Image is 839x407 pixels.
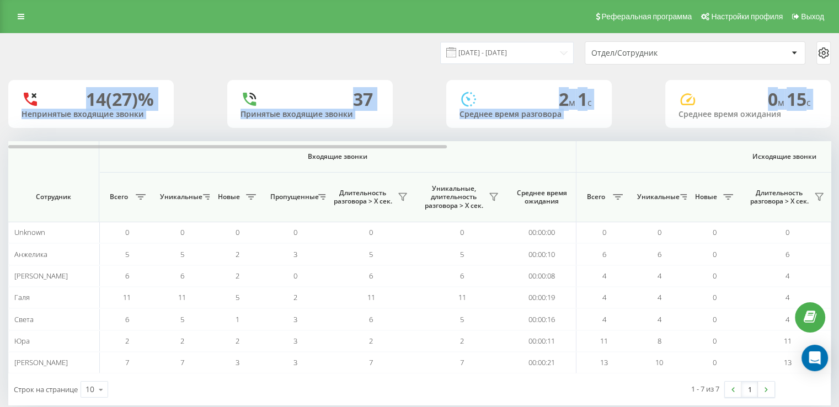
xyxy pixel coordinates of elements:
span: 3 [236,357,239,367]
span: 6 [602,249,606,259]
span: 3 [293,249,297,259]
span: Реферальная программа [601,12,692,21]
span: 5 [180,249,184,259]
span: 0 [460,227,464,237]
span: [PERSON_NAME] [14,271,68,281]
span: Галя [14,292,30,302]
span: 2 [369,336,373,346]
span: 4 [658,314,661,324]
div: 37 [353,89,373,110]
span: 6 [125,271,129,281]
span: 8 [658,336,661,346]
span: 11 [123,292,131,302]
span: 0 [602,227,606,237]
span: 7 [460,357,464,367]
span: 7 [180,357,184,367]
div: Среднее время ожидания [678,110,817,119]
span: Уникальные [637,192,677,201]
td: 00:00:00 [507,222,576,243]
span: 7 [125,357,129,367]
span: 11 [458,292,466,302]
td: 00:00:11 [507,330,576,352]
span: 2 [236,336,239,346]
span: 11 [600,336,608,346]
span: c [587,97,592,109]
span: Среднее время ожидания [516,189,568,206]
td: 00:00:08 [507,265,576,287]
span: 13 [600,357,608,367]
span: 11 [178,292,186,302]
td: 00:00:21 [507,352,576,373]
span: 6 [369,314,373,324]
span: Уникальные [160,192,200,201]
span: Всего [105,192,132,201]
div: Среднее время разговора [459,110,598,119]
span: 11 [367,292,375,302]
span: 0 [293,227,297,237]
span: 0 [785,227,789,237]
span: 5 [369,249,373,259]
span: м [778,97,787,109]
div: Принятые входящие звонки [241,110,380,119]
span: Длительность разговора > Х сек. [747,189,811,206]
div: 1 - 7 из 7 [691,383,719,394]
span: Новые [215,192,243,201]
span: 4 [602,314,606,324]
span: 0 [236,227,239,237]
span: Сотрудник [18,192,89,201]
div: 14 (27)% [86,89,154,110]
span: 2 [236,249,239,259]
span: 0 [713,314,717,324]
span: 6 [785,249,789,259]
span: Выход [801,12,824,21]
span: 2 [236,271,239,281]
span: 1 [578,87,592,111]
span: 13 [784,357,792,367]
span: Пропущенные [270,192,315,201]
span: 5 [236,292,239,302]
td: 00:00:19 [507,287,576,308]
span: Длительность разговора > Х сек. [331,189,394,206]
span: 0 [713,357,717,367]
span: 0 [713,271,717,281]
span: 0 [768,87,787,111]
span: 6 [125,314,129,324]
div: 10 [85,384,94,395]
span: 4 [658,271,661,281]
span: c [806,97,811,109]
span: 3 [293,336,297,346]
span: 11 [784,336,792,346]
span: 2 [180,336,184,346]
span: 0 [713,292,717,302]
span: Новые [692,192,720,201]
span: 0 [713,336,717,346]
a: 1 [741,382,758,397]
span: [PERSON_NAME] [14,357,68,367]
span: 6 [369,271,373,281]
span: 4 [785,292,789,302]
span: Unknown [14,227,45,237]
span: м [569,97,578,109]
span: 4 [602,292,606,302]
td: 00:00:10 [507,243,576,265]
span: Строк на странице [14,384,78,394]
span: Анжелика [14,249,47,259]
span: 0 [125,227,129,237]
td: 00:00:16 [507,308,576,330]
span: 6 [460,271,464,281]
span: 10 [655,357,663,367]
span: 0 [713,249,717,259]
div: Open Intercom Messenger [801,345,828,371]
span: 5 [460,249,464,259]
span: 2 [460,336,464,346]
span: 3 [293,357,297,367]
span: 0 [293,271,297,281]
span: 0 [180,227,184,237]
span: 6 [180,271,184,281]
span: 2 [559,87,578,111]
div: Отдел/Сотрудник [591,49,723,58]
span: 15 [787,87,811,111]
span: 4 [602,271,606,281]
span: 3 [293,314,297,324]
span: 4 [658,292,661,302]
